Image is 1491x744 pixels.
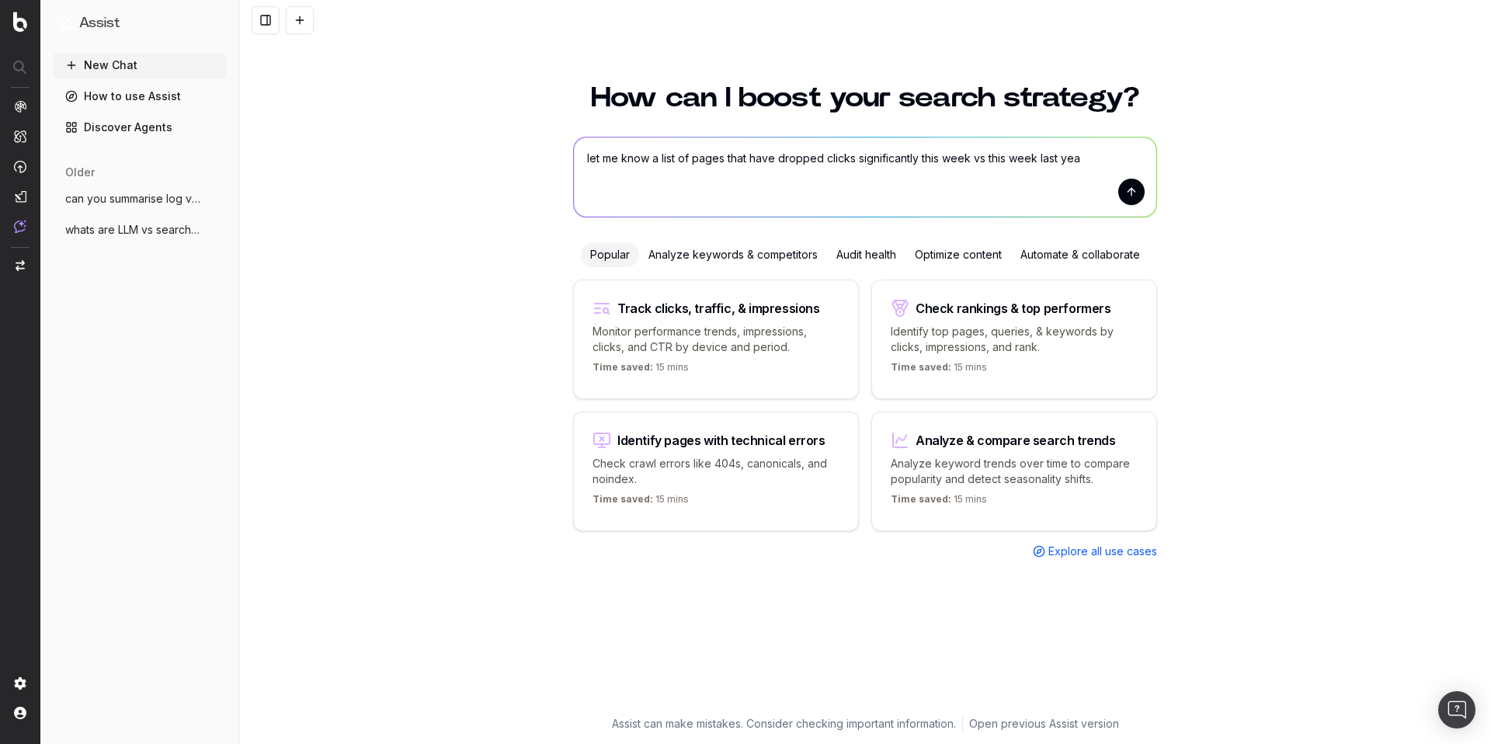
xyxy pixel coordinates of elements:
[916,302,1111,315] div: Check rankings & top performers
[617,434,825,447] div: Identify pages with technical errors
[891,324,1138,355] p: Identify top pages, queries, & keywords by clicks, impressions, and rank.
[59,12,221,34] button: Assist
[53,186,227,211] button: can you summarise log visits?
[14,100,26,113] img: Analytics
[969,716,1119,732] a: Open previous Assist version
[593,324,839,355] p: Monitor performance trends, impressions, clicks, and CTR by device and period.
[53,115,227,140] a: Discover Agents
[612,716,956,732] p: Assist can make mistakes. Consider checking important information.
[639,242,827,267] div: Analyze keywords & competitors
[53,53,227,78] button: New Chat
[14,220,26,233] img: Assist
[1011,242,1149,267] div: Automate & collaborate
[14,190,26,203] img: Studio
[827,242,905,267] div: Audit health
[573,84,1157,112] h1: How can I boost your search strategy?
[593,493,653,505] span: Time saved:
[617,302,820,315] div: Track clicks, traffic, & impressions
[891,361,987,380] p: 15 mins
[905,242,1011,267] div: Optimize content
[1048,544,1157,559] span: Explore all use cases
[916,434,1116,447] div: Analyze & compare search trends
[65,165,95,180] span: older
[14,707,26,719] img: My account
[891,493,951,505] span: Time saved:
[581,242,639,267] div: Popular
[14,130,26,143] img: Intelligence
[574,137,1156,217] textarea: let me know a list of pages that have dropped clicks significantly this week vs this week last ye
[593,493,689,512] p: 15 mins
[1438,691,1475,728] div: Open Intercom Messenger
[14,160,26,173] img: Activation
[891,456,1138,487] p: Analyze keyword trends over time to compare popularity and detect seasonality shifts.
[16,260,25,271] img: Switch project
[13,12,27,32] img: Botify logo
[593,456,839,487] p: Check crawl errors like 404s, canonicals, and noindex.
[53,84,227,109] a: How to use Assist
[53,217,227,242] button: whats are LLM vs search trafffic from lo
[593,361,689,380] p: 15 mins
[59,16,73,30] img: Assist
[1033,544,1157,559] a: Explore all use cases
[65,191,202,207] span: can you summarise log visits?
[891,361,951,373] span: Time saved:
[14,677,26,690] img: Setting
[65,222,202,238] span: whats are LLM vs search trafffic from lo
[79,12,120,34] h1: Assist
[593,361,653,373] span: Time saved:
[891,493,987,512] p: 15 mins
